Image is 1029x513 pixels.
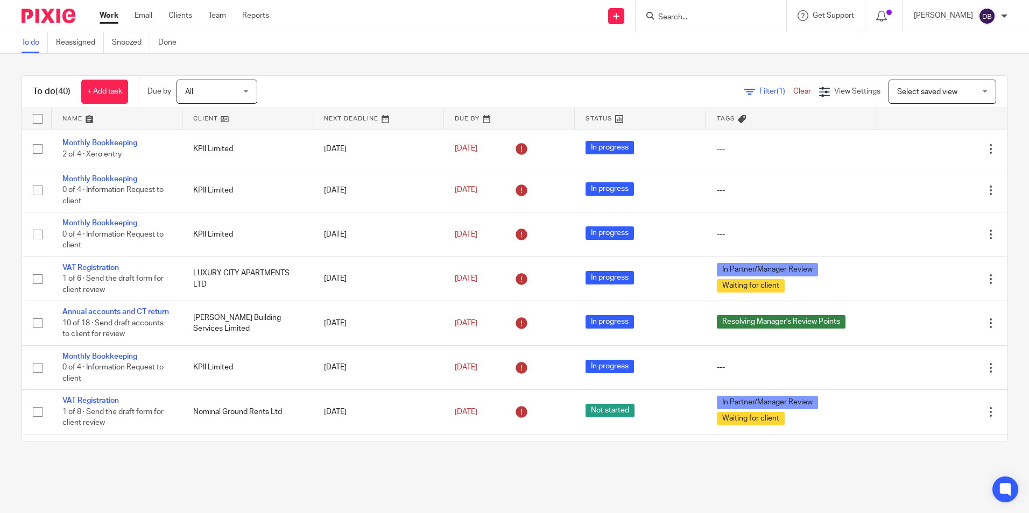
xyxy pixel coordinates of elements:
td: Nominal Ground Rents Ltd [182,390,313,434]
a: Work [100,10,118,21]
td: [DATE] [313,301,444,345]
a: Annual accounts and CT return [62,308,169,316]
p: [PERSON_NAME] [914,10,973,21]
td: [DATE] [313,130,444,168]
span: In Partner/Manager Review [717,396,818,409]
td: [PERSON_NAME] Building Services Limited [182,301,313,345]
td: [DATE] [313,168,444,212]
a: Team [208,10,226,21]
span: [DATE] [455,186,477,194]
td: [DATE] [313,434,444,472]
span: 2 of 4 · Xero entry [62,151,122,158]
span: (1) [777,88,785,95]
span: 1 of 6 · Send the draft form for client review [62,275,164,294]
span: [DATE] [455,319,477,327]
span: [DATE] [455,408,477,416]
a: VAT Registration [62,264,119,272]
div: --- [717,185,865,196]
img: Pixie [22,9,75,23]
span: 10 of 18 · Send draft accounts to client for review [62,319,164,338]
a: Monthly Bookkeeping [62,353,137,360]
p: Due by [147,86,171,97]
span: View Settings [834,88,880,95]
a: Monthly Bookkeeping [62,175,137,183]
span: [DATE] [455,145,477,153]
span: [DATE] [455,275,477,282]
a: Reassigned [56,32,104,53]
span: Resolving Manager's Review Points [717,315,845,329]
span: 0 of 4 · Information Request to client [62,364,164,382]
td: [DATE] [313,390,444,434]
a: + Add task [81,80,128,104]
a: VAT Registration [62,397,119,404]
span: Tags [717,116,735,122]
span: (40) [55,87,71,96]
td: [DATE] [313,345,444,389]
span: In progress [586,182,634,196]
span: All [185,88,193,96]
span: 0 of 4 · Information Request to client [62,231,164,250]
span: Waiting for client [717,279,785,293]
span: In progress [586,315,634,329]
a: Email [135,10,152,21]
span: 1 of 8 · Send the draft form for client review [62,408,164,427]
span: [DATE] [455,231,477,238]
div: --- [717,144,865,154]
span: Get Support [813,12,854,19]
h1: To do [33,86,71,97]
a: Done [158,32,185,53]
span: In progress [586,271,634,284]
a: Monthly Bookkeeping [62,139,137,147]
span: Filter [759,88,793,95]
span: [DATE] [455,364,477,371]
td: LUXURY CITY APARTMENTS LTD [182,256,313,301]
div: --- [717,362,865,373]
span: In progress [586,226,634,240]
span: Select saved view [897,88,957,96]
span: Not started [586,404,635,417]
td: KPII Limited [182,130,313,168]
img: svg%3E [978,8,996,25]
span: In Partner/Manager Review [717,263,818,276]
span: In progress [586,141,634,154]
td: [DATE] [313,212,444,256]
span: In progress [586,360,634,373]
td: [DATE] [313,256,444,301]
div: --- [717,229,865,240]
input: Search [657,13,754,23]
a: Reports [242,10,269,21]
a: Clients [168,10,192,21]
span: Waiting for client [717,412,785,425]
a: Clear [793,88,811,95]
td: Change Please Ukpf Ltd [182,434,313,472]
a: To do [22,32,48,53]
td: KPII Limited [182,168,313,212]
span: 0 of 4 · Information Request to client [62,187,164,205]
a: Monthly Bookkeeping [62,219,137,227]
td: KPII Limited [182,212,313,256]
td: KPII Limited [182,345,313,389]
a: Snoozed [112,32,150,53]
